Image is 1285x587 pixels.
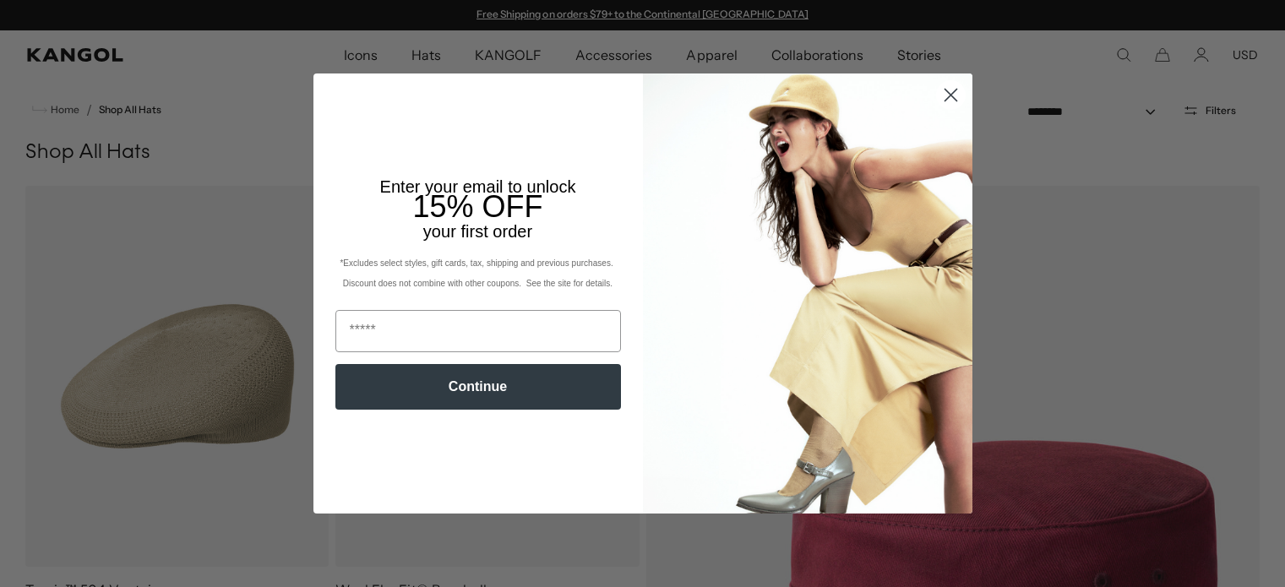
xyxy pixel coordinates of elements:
input: Email [335,310,621,352]
img: 93be19ad-e773-4382-80b9-c9d740c9197f.jpeg [643,73,972,513]
span: *Excludes select styles, gift cards, tax, shipping and previous purchases. Discount does not comb... [340,258,615,288]
span: 15% OFF [412,189,542,224]
span: your first order [423,222,532,241]
button: Close dialog [936,80,966,110]
button: Continue [335,364,621,410]
span: Enter your email to unlock [380,177,576,196]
